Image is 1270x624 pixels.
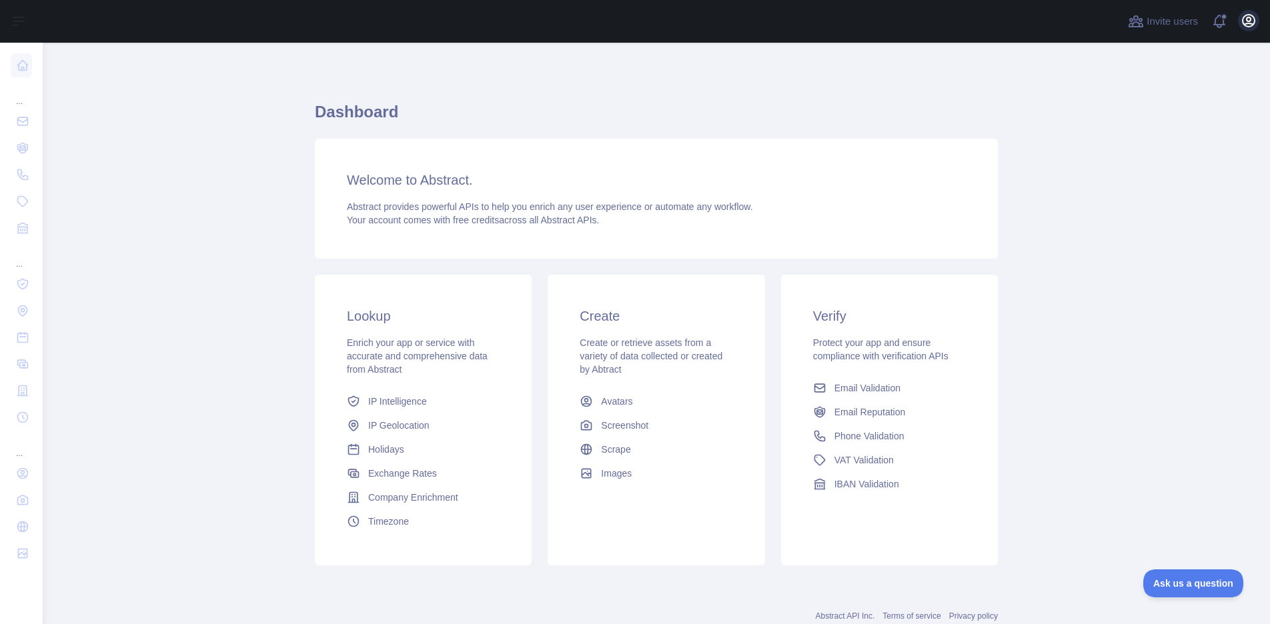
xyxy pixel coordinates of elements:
[347,201,753,212] span: Abstract provides powerful APIs to help you enrich any user experience or automate any workflow.
[368,395,427,408] span: IP Intelligence
[11,80,32,107] div: ...
[834,429,904,443] span: Phone Validation
[834,381,900,395] span: Email Validation
[808,400,971,424] a: Email Reputation
[368,467,437,480] span: Exchange Rates
[315,101,998,133] h1: Dashboard
[816,611,875,621] a: Abstract API Inc.
[342,389,505,413] a: IP Intelligence
[368,443,404,456] span: Holidays
[601,419,648,432] span: Screenshot
[347,307,500,325] h3: Lookup
[453,215,499,225] span: free credits
[347,215,599,225] span: Your account comes with across all Abstract APIs.
[347,337,488,375] span: Enrich your app or service with accurate and comprehensive data from Abstract
[368,491,458,504] span: Company Enrichment
[1147,14,1198,29] span: Invite users
[11,432,32,459] div: ...
[834,477,899,491] span: IBAN Validation
[342,461,505,485] a: Exchange Rates
[949,611,998,621] a: Privacy policy
[580,307,732,325] h3: Create
[808,472,971,496] a: IBAN Validation
[342,509,505,533] a: Timezone
[601,467,632,480] span: Images
[574,389,738,413] a: Avatars
[574,437,738,461] a: Scrape
[601,395,632,408] span: Avatars
[574,413,738,437] a: Screenshot
[808,424,971,448] a: Phone Validation
[882,611,940,621] a: Terms of service
[347,171,966,189] h3: Welcome to Abstract.
[11,243,32,269] div: ...
[813,307,966,325] h3: Verify
[574,461,738,485] a: Images
[342,485,505,509] a: Company Enrichment
[368,419,430,432] span: IP Geolocation
[834,405,906,419] span: Email Reputation
[368,515,409,528] span: Timezone
[834,453,894,467] span: VAT Validation
[580,337,722,375] span: Create or retrieve assets from a variety of data collected or created by Abtract
[813,337,948,361] span: Protect your app and ensure compliance with verification APIs
[342,437,505,461] a: Holidays
[1143,569,1243,597] iframe: Toggle Customer Support
[808,376,971,400] a: Email Validation
[342,413,505,437] a: IP Geolocation
[808,448,971,472] a: VAT Validation
[1125,11,1201,32] button: Invite users
[601,443,630,456] span: Scrape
